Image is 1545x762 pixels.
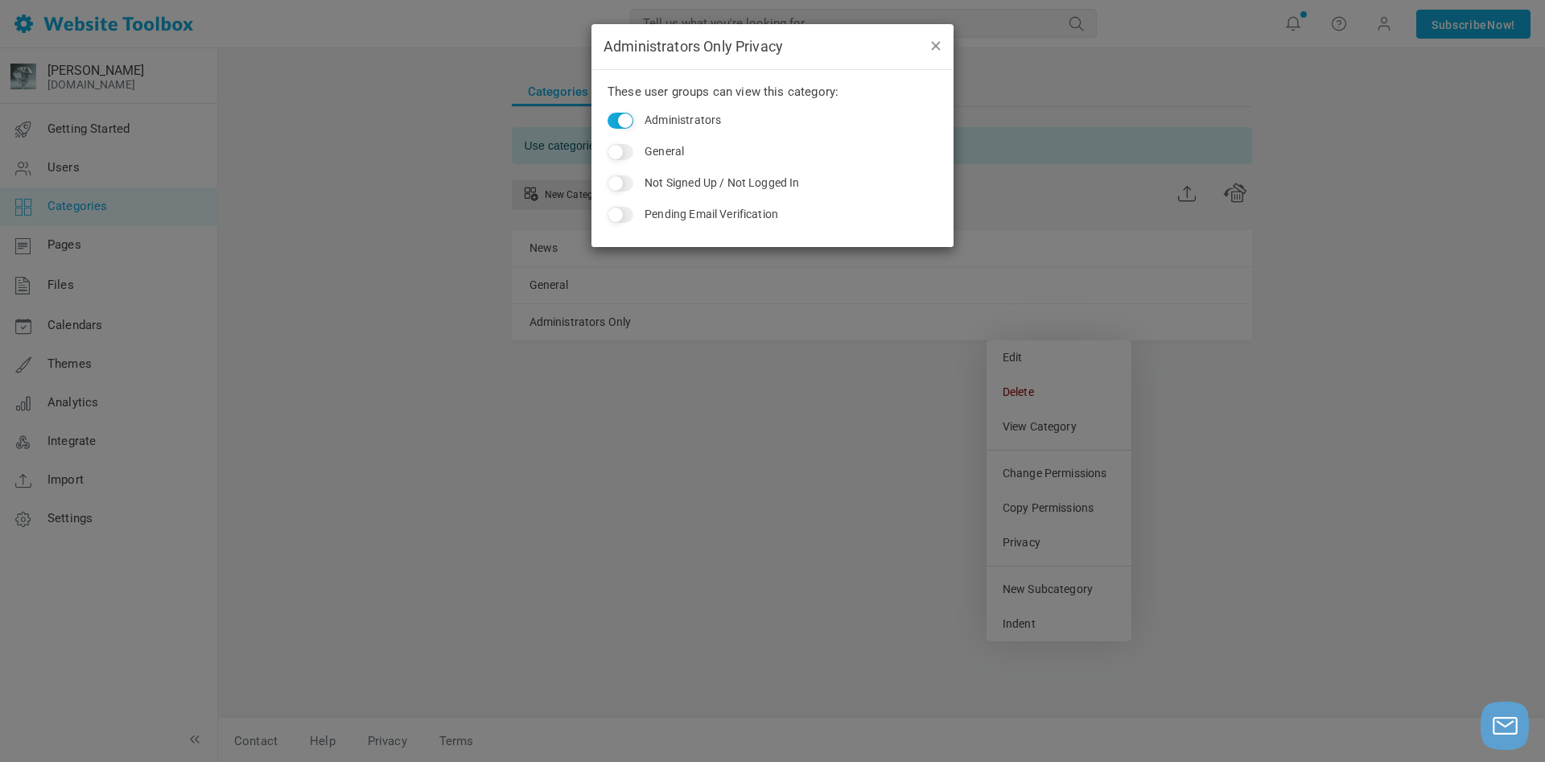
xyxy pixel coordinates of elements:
button: Launch chat [1481,702,1529,750]
label: General [645,145,684,158]
label: Administrators [645,113,721,126]
h4: Administrators Only Privacy [604,36,941,57]
label: Pending Email Verification [645,208,778,220]
p: These user groups can view this category: [608,82,937,101]
label: Not Signed Up / Not Logged In [645,176,799,189]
